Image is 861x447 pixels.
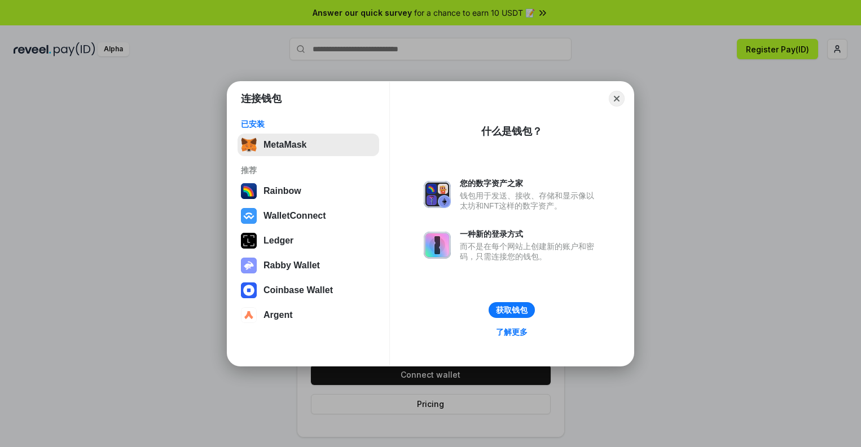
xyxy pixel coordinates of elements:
button: Argent [238,304,379,326]
div: Rainbow [263,186,301,196]
img: svg+xml,%3Csvg%20width%3D%2228%22%20height%3D%2228%22%20viewBox%3D%220%200%2028%2028%22%20fill%3D... [241,208,257,224]
a: 了解更多 [489,325,534,339]
div: Argent [263,310,293,320]
img: svg+xml,%3Csvg%20xmlns%3D%22http%3A%2F%2Fwww.w3.org%2F2000%2Fsvg%22%20fill%3D%22none%22%20viewBox... [241,258,257,273]
h1: 连接钱包 [241,92,282,105]
button: WalletConnect [238,205,379,227]
button: Coinbase Wallet [238,279,379,302]
img: svg+xml,%3Csvg%20width%3D%2228%22%20height%3D%2228%22%20viewBox%3D%220%200%2028%2028%22%20fill%3D... [241,282,257,298]
img: svg+xml,%3Csvg%20fill%3D%22none%22%20height%3D%2233%22%20viewBox%3D%220%200%2035%2033%22%20width%... [241,137,257,153]
div: 什么是钱包？ [481,125,542,138]
img: svg+xml,%3Csvg%20xmlns%3D%22http%3A%2F%2Fwww.w3.org%2F2000%2Fsvg%22%20width%3D%2228%22%20height%3... [241,233,257,249]
button: 获取钱包 [489,302,535,318]
img: svg+xml,%3Csvg%20width%3D%2228%22%20height%3D%2228%22%20viewBox%3D%220%200%2028%2028%22%20fill%3D... [241,307,257,323]
div: 钱包用于发送、接收、存储和显示像以太坊和NFT这样的数字资产。 [460,191,600,211]
div: 了解更多 [496,327,528,337]
img: svg+xml,%3Csvg%20xmlns%3D%22http%3A%2F%2Fwww.w3.org%2F2000%2Fsvg%22%20fill%3D%22none%22%20viewBox... [424,232,451,259]
button: Close [609,91,625,107]
button: Rainbow [238,180,379,202]
div: 推荐 [241,165,376,175]
div: 已安装 [241,119,376,129]
button: MetaMask [238,134,379,156]
div: Ledger [263,236,293,246]
img: svg+xml,%3Csvg%20xmlns%3D%22http%3A%2F%2Fwww.w3.org%2F2000%2Fsvg%22%20fill%3D%22none%22%20viewBox... [424,181,451,208]
div: Rabby Wallet [263,260,320,271]
div: MetaMask [263,140,306,150]
div: WalletConnect [263,211,326,221]
div: 您的数字资产之家 [460,178,600,188]
div: 而不是在每个网站上创建新的账户和密码，只需连接您的钱包。 [460,241,600,262]
div: Coinbase Wallet [263,285,333,295]
button: Ledger [238,229,379,252]
div: 获取钱包 [496,305,528,315]
div: 一种新的登录方式 [460,229,600,239]
button: Rabby Wallet [238,254,379,277]
img: svg+xml,%3Csvg%20width%3D%22120%22%20height%3D%22120%22%20viewBox%3D%220%200%20120%20120%22%20fil... [241,183,257,199]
